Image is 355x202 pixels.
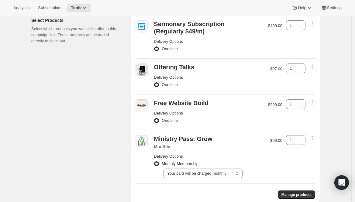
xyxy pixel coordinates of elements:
button: Settings [317,4,345,12]
span: Settings [327,5,342,10]
p: $299.00 [268,102,282,108]
div: Sermonary Subscription (Regularly $49/m) [154,20,233,35]
h2: Delivery Options [154,39,262,45]
span: Analytics [13,5,29,10]
span: One time [162,46,178,51]
button: Tools [67,4,91,12]
img: Default Title [136,63,148,76]
p: $499.00 [268,23,282,29]
button: Manage products [278,190,315,199]
span: One time [162,118,178,123]
span: Manage products [281,192,312,197]
h2: Delivery Options [154,74,264,80]
div: Monthly [154,144,264,150]
p: $99.00 [270,138,282,144]
span: Monthly Membership [162,161,198,166]
img: Default Title [136,20,148,33]
div: Free Website Build [154,99,209,107]
div: Offering Talks [154,63,194,71]
h2: Delivery Options [154,110,262,116]
h2: Delivery Options [154,153,264,159]
div: Open Intercom Messenger [334,175,349,190]
button: Analytics [10,4,33,12]
button: Subscriptions [34,4,66,12]
p: Select which products you would like offer in this campaign link. These products will be added di... [31,26,121,44]
span: Help [298,5,306,10]
p: $97.00 [270,66,282,72]
span: Tools [71,5,81,10]
img: Default Title [136,99,148,111]
span: One time [162,82,178,87]
img: Monthly [136,135,148,147]
span: Subscriptions [38,5,62,10]
div: Ministry Pass: Grow [154,135,212,142]
button: Help [288,4,316,12]
h2: Select Products [31,17,121,23]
